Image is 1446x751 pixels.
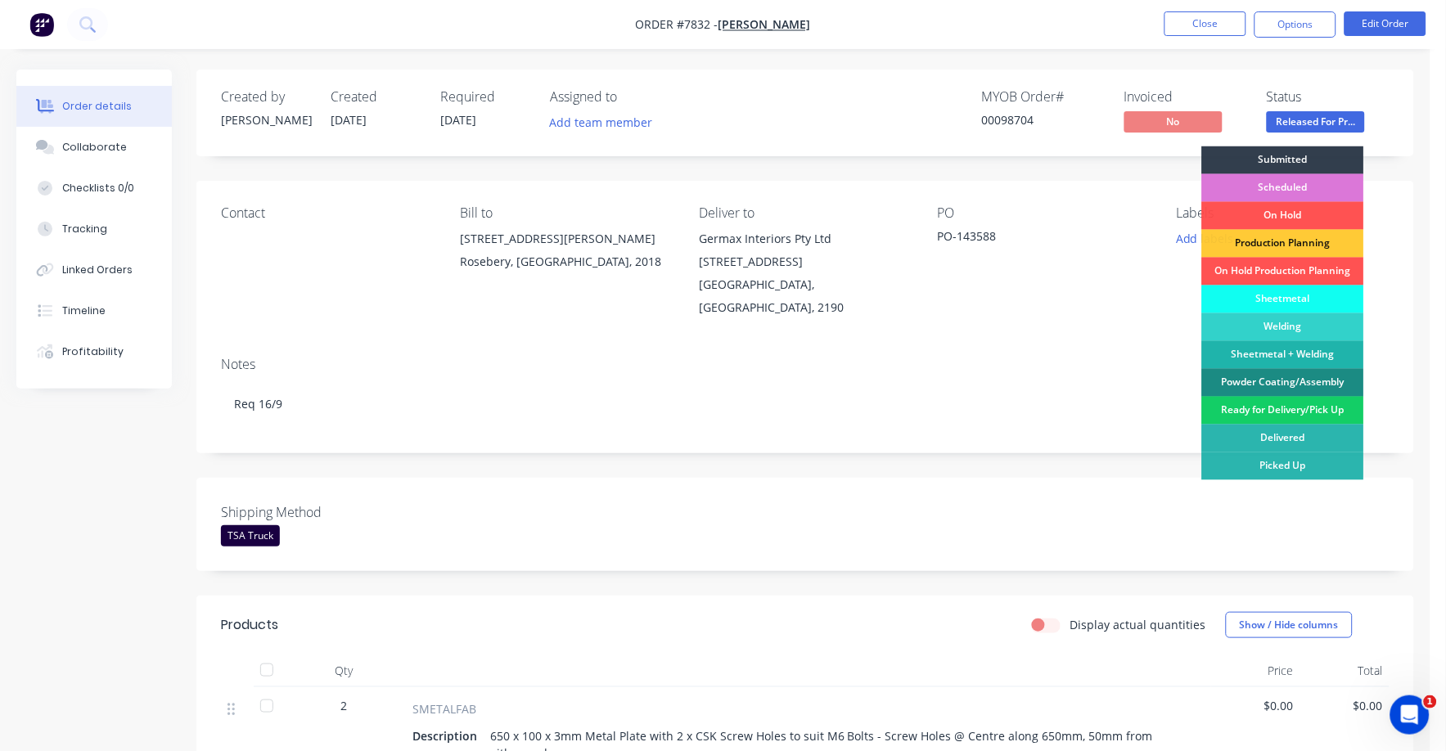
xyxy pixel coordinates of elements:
[412,724,484,748] div: Description
[221,357,1390,372] div: Notes
[440,89,530,105] div: Required
[62,181,134,196] div: Checklists 0/0
[16,209,172,250] button: Tracking
[541,111,661,133] button: Add team member
[1255,11,1336,38] button: Options
[1168,227,1243,250] button: Add labels
[412,700,476,717] span: SMETALFAB
[1307,697,1383,714] span: $0.00
[1202,369,1364,397] div: Powder Coating/Assembly
[1124,89,1247,105] div: Invoiced
[62,344,124,359] div: Profitability
[1202,286,1364,313] div: Sheetmetal
[550,111,661,133] button: Add team member
[1218,697,1294,714] span: $0.00
[29,12,54,37] img: Factory
[982,111,1105,128] div: 00098704
[221,111,311,128] div: [PERSON_NAME]
[460,227,673,280] div: [STREET_ADDRESS][PERSON_NAME]Rosebery, [GEOGRAPHIC_DATA], 2018
[221,89,311,105] div: Created by
[295,654,393,687] div: Qty
[16,86,172,127] button: Order details
[1345,11,1426,36] button: Edit Order
[982,89,1105,105] div: MYOB Order #
[1124,111,1223,132] span: No
[62,263,133,277] div: Linked Orders
[62,99,132,114] div: Order details
[1424,695,1437,708] span: 1
[16,290,172,331] button: Timeline
[221,525,280,546] div: TSA Truck
[460,250,673,273] div: Rosebery, [GEOGRAPHIC_DATA], 2018
[699,273,912,319] div: [GEOGRAPHIC_DATA], [GEOGRAPHIC_DATA], 2190
[221,205,434,221] div: Contact
[62,304,106,318] div: Timeline
[550,89,714,105] div: Assigned to
[699,205,912,221] div: Deliver to
[62,140,127,155] div: Collaborate
[1202,397,1364,425] div: Ready for Delivery/Pick Up
[221,502,426,522] label: Shipping Method
[1177,205,1390,221] div: Labels
[1202,313,1364,341] div: Welding
[1300,654,1390,687] div: Total
[1202,425,1364,452] div: Delivered
[938,205,1151,221] div: PO
[636,17,718,33] span: Order #7832 -
[1390,695,1430,735] iframe: Intercom live chat
[1202,341,1364,369] div: Sheetmetal + Welding
[1202,202,1364,230] div: On Hold
[460,205,673,221] div: Bill to
[1202,174,1364,202] div: Scheduled
[1202,146,1364,174] div: Submitted
[1202,452,1364,480] div: Picked Up
[221,379,1390,429] div: Req 16/9
[16,250,172,290] button: Linked Orders
[331,112,367,128] span: [DATE]
[221,615,278,635] div: Products
[1070,616,1206,633] label: Display actual quantities
[1202,258,1364,286] div: On Hold Production Planning
[1164,11,1246,36] button: Close
[718,17,811,33] a: [PERSON_NAME]
[16,331,172,372] button: Profitability
[1267,89,1390,105] div: Status
[331,89,421,105] div: Created
[699,227,912,273] div: Germax Interiors Pty Ltd [STREET_ADDRESS]
[699,227,912,319] div: Germax Interiors Pty Ltd [STREET_ADDRESS][GEOGRAPHIC_DATA], [GEOGRAPHIC_DATA], 2190
[340,697,347,714] span: 2
[1211,654,1300,687] div: Price
[440,112,476,128] span: [DATE]
[1267,111,1365,136] button: Released For Pr...
[16,168,172,209] button: Checklists 0/0
[16,127,172,168] button: Collaborate
[62,222,107,236] div: Tracking
[1226,612,1353,638] button: Show / Hide columns
[938,227,1142,250] div: PO-143588
[1202,230,1364,258] div: Production Planning
[1267,111,1365,132] span: Released For Pr...
[460,227,673,250] div: [STREET_ADDRESS][PERSON_NAME]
